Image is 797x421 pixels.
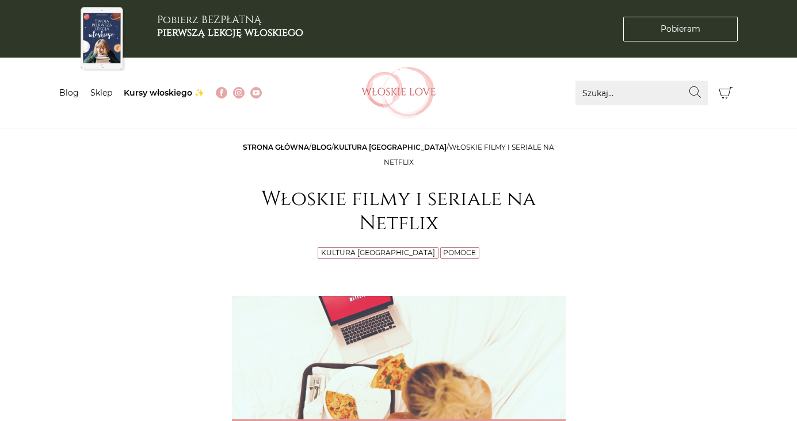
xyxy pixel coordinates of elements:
[59,88,79,98] a: Blog
[124,88,204,98] a: Kursy włoskiego ✨
[90,88,112,98] a: Sklep
[384,143,555,166] span: Włoskie filmy i seriale na Netflix
[623,17,738,41] a: Pobieram
[334,143,447,151] a: Kultura [GEOGRAPHIC_DATA]
[321,248,435,257] a: Kultura [GEOGRAPHIC_DATA]
[661,23,700,35] span: Pobieram
[311,143,331,151] a: Blog
[157,25,303,40] b: pierwszą lekcję włoskiego
[361,67,436,119] img: Włoskielove
[443,248,476,257] a: Pomoce
[575,81,708,105] input: Szukaj...
[714,81,738,105] button: Koszyk
[243,143,309,151] a: Strona główna
[157,14,303,39] h3: Pobierz BEZPŁATNĄ
[243,143,554,166] span: / / /
[232,187,566,236] h1: Włoskie filmy i seriale na Netflix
